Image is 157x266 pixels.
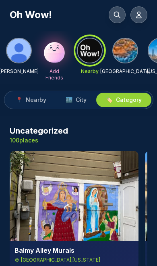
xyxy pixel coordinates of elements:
button: 📍Nearby [6,93,56,107]
span: 📍 [16,96,23,104]
img: Add Friends [41,38,67,63]
img: Orange County [113,39,137,63]
img: Matthew Miller [7,39,31,63]
p: 100 places [10,136,68,144]
button: 🏷️Category [96,93,151,107]
span: 🏙️ [66,96,72,104]
p: Nearby [81,68,99,75]
h3: Uncategorized [10,125,68,136]
span: Category [116,96,142,104]
h4: Balmy Alley Murals [14,246,134,255]
button: 🏙️City [56,93,96,107]
span: 🏷️ [106,96,113,104]
span: City [76,96,87,104]
p: [GEOGRAPHIC_DATA] [100,68,151,75]
h1: Oh Wow! [10,8,52,21]
p: Add Friends [41,68,67,81]
span: Nearby [26,96,46,104]
img: Balmy Alley Murals [10,151,138,241]
span: [GEOGRAPHIC_DATA] , [US_STATE] [21,257,100,263]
